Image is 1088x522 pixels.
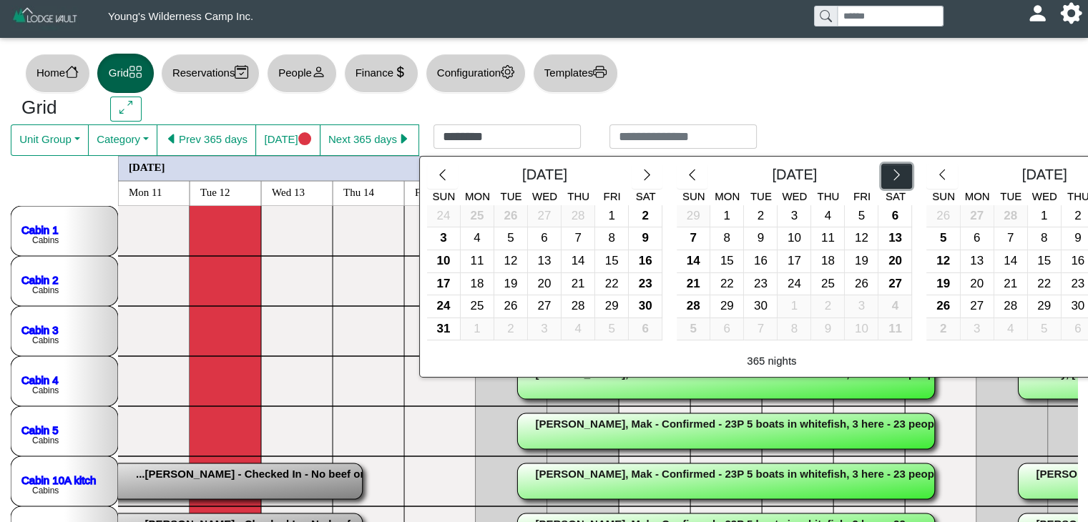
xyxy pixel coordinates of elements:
[500,190,521,202] span: Tue
[1028,227,1062,250] button: 8
[715,190,740,202] span: Mon
[595,227,629,250] button: 8
[778,318,811,341] button: 8
[562,250,594,272] div: 14
[845,295,878,318] button: 3
[845,250,878,272] div: 19
[961,250,994,273] button: 13
[603,190,620,202] span: Fri
[461,250,494,273] button: 11
[936,168,949,182] svg: chevron left
[778,250,811,273] button: 17
[427,227,460,250] div: 3
[465,190,490,202] span: Mon
[878,273,912,296] button: 27
[710,227,744,250] button: 8
[994,318,1028,341] button: 4
[926,164,957,189] button: chevron left
[629,227,662,250] button: 9
[878,205,912,228] button: 6
[878,318,911,340] div: 11
[427,250,460,272] div: 10
[932,190,955,202] span: Sun
[994,295,1028,318] button: 28
[528,227,561,250] div: 6
[710,295,744,318] button: 29
[926,227,959,250] div: 5
[845,273,878,295] div: 26
[1000,190,1021,202] span: Tue
[744,295,778,318] button: 30
[461,318,494,341] button: 1
[1028,295,1062,318] button: 29
[528,273,561,295] div: 20
[845,318,878,340] div: 10
[1028,318,1061,340] div: 5
[461,295,494,318] button: 25
[1028,250,1061,272] div: 15
[710,205,743,227] div: 1
[427,318,461,341] button: 31
[677,250,710,273] button: 14
[994,227,1027,250] div: 7
[427,273,461,296] button: 17
[811,318,844,340] div: 9
[961,227,994,250] div: 6
[965,190,990,202] span: Mon
[494,318,527,340] div: 2
[494,295,528,318] button: 26
[595,295,628,317] div: 29
[926,318,960,341] button: 2
[994,205,1027,227] div: 28
[632,164,662,189] button: chevron right
[494,273,528,296] button: 19
[1032,190,1057,202] span: Wed
[427,295,460,317] div: 24
[744,250,778,273] button: 16
[845,273,878,296] button: 26
[595,205,629,228] button: 1
[845,295,878,317] div: 3
[458,164,632,189] div: [DATE]
[677,295,710,317] div: 28
[532,190,557,202] span: Wed
[926,250,959,272] div: 12
[595,250,628,272] div: 15
[744,273,777,295] div: 23
[595,205,628,227] div: 1
[1028,205,1062,228] button: 1
[494,250,528,273] button: 12
[878,295,912,318] button: 4
[926,205,959,227] div: 26
[744,227,777,250] div: 9
[926,295,960,318] button: 26
[562,273,595,296] button: 21
[629,273,662,296] button: 23
[461,205,494,227] div: 25
[494,205,527,227] div: 26
[961,318,994,340] div: 3
[778,205,811,228] button: 3
[595,318,629,341] button: 5
[677,164,707,189] button: chevron left
[994,273,1028,296] button: 21
[961,295,994,318] button: 27
[677,318,710,341] button: 5
[750,190,772,202] span: Tue
[778,318,810,340] div: 8
[677,205,710,227] div: 29
[629,273,662,295] div: 23
[494,295,527,317] div: 26
[528,227,562,250] button: 6
[595,250,629,273] button: 15
[811,295,844,317] div: 2
[461,227,494,250] div: 4
[562,227,594,250] div: 7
